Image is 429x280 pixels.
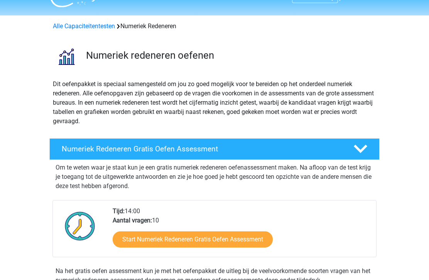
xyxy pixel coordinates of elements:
p: Om te weten waar je staat kun je een gratis numeriek redeneren oefenassessment maken. Na afloop v... [56,163,373,191]
h4: Numeriek Redeneren Gratis Oefen Assessment [62,144,341,153]
img: numeriek redeneren [50,40,83,73]
p: Dit oefenpakket is speciaal samengesteld om jou zo goed mogelijk voor te bereiden op het onderdee... [53,80,376,126]
div: Numeriek Redeneren [50,22,379,31]
h3: Numeriek redeneren oefenen [86,49,373,61]
a: Start Numeriek Redeneren Gratis Oefen Assessment [113,231,273,248]
b: Aantal vragen: [113,217,152,224]
a: Numeriek Redeneren Gratis Oefen Assessment [46,138,383,160]
img: Klok [61,207,100,245]
a: Alle Capaciteitentesten [53,22,115,30]
div: 14:00 10 [107,207,376,257]
b: Tijd: [113,207,125,215]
